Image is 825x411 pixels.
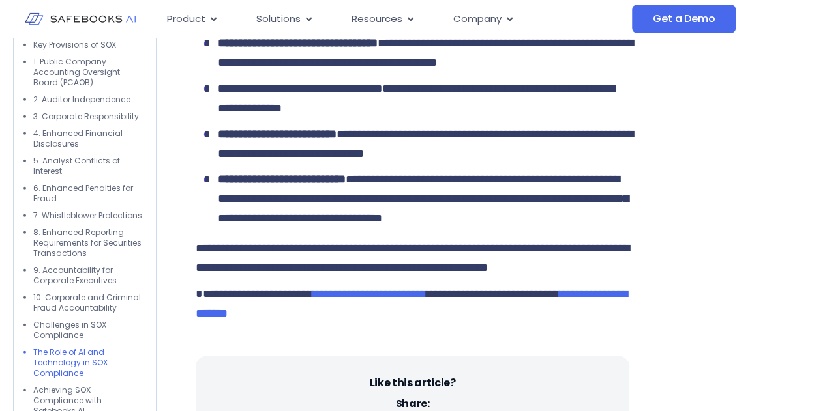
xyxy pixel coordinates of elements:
li: 1. Public Company Accounting Oversight Board (PCAOB) [33,57,143,88]
li: 5. Analyst Conflicts of Interest [33,156,143,177]
li: Challenges in SOX Compliance [33,320,143,341]
a: Get a Demo [632,5,736,33]
li: 9. Accountability for Corporate Executives [33,265,143,286]
li: Key Provisions of SOX [33,40,143,50]
span: Resources [352,12,402,27]
h6: Like this article? [369,376,455,390]
div: Menu Toggle [157,7,632,32]
li: 8. Enhanced Reporting Requirements for Securities Transactions [33,227,143,259]
li: 3. Corporate Responsibility [33,111,143,122]
nav: Menu [157,7,632,32]
span: Get a Demo [653,12,715,25]
li: 7. Whistleblower Protections [33,210,143,221]
li: 6. Enhanced Penalties for Fraud [33,183,143,204]
li: 10. Corporate and Criminal Fraud Accountability [33,292,143,313]
span: Solutions [256,12,301,27]
h6: Share: [395,397,429,411]
li: 2. Auditor Independence [33,94,143,105]
span: Product [167,12,205,27]
span: Company [453,12,502,27]
li: The Role of AI and Technology in SOX Compliance [33,347,143,378]
li: 4. Enhanced Financial Disclosures [33,128,143,149]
